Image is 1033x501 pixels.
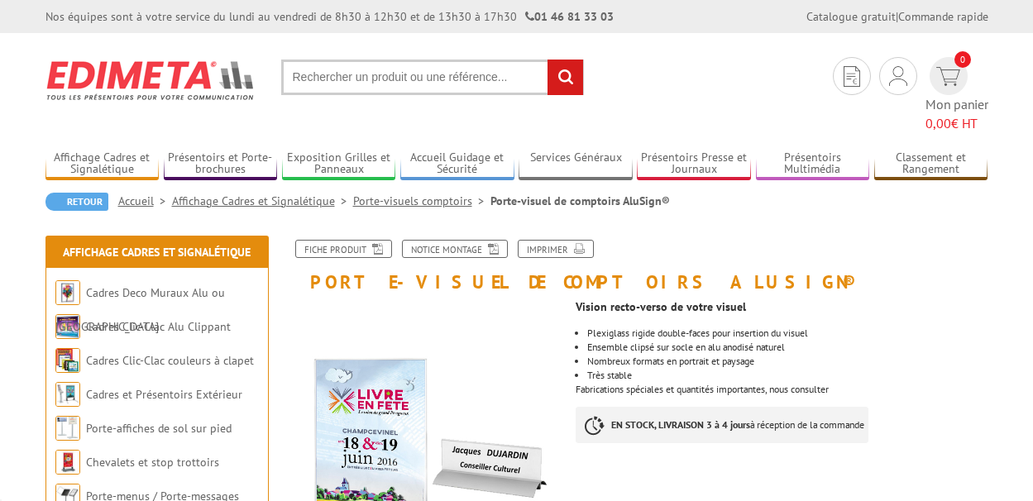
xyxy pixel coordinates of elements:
[55,416,80,441] img: Porte-affiches de sol sur pied
[55,450,80,475] img: Chevalets et stop trottoirs
[874,150,988,178] a: Classement et Rangement
[525,9,614,24] strong: 01 46 81 33 03
[86,319,231,334] a: Cadres Clic-Clac Alu Clippant
[889,66,907,86] img: devis rapide
[55,280,80,305] img: Cadres Deco Muraux Alu ou Bois
[55,348,80,373] img: Cadres Clic-Clac couleurs à clapet
[587,328,988,338] li: Plexiglass rigide double-faces pour insertion du visuel
[490,193,670,209] li: Porte-visuel de comptoirs AluSign®
[806,8,988,25] div: |
[63,245,251,260] a: Affichage Cadres et Signalétique
[400,150,514,178] a: Accueil Guidage et Sécurité
[925,115,951,131] span: 0,00
[55,285,225,334] a: Cadres Deco Muraux Alu ou [GEOGRAPHIC_DATA]
[45,8,614,25] div: Nos équipes sont à votre service du lundi au vendredi de 8h30 à 12h30 et de 13h30 à 17h30
[898,9,988,24] a: Commande rapide
[576,292,1000,460] div: Fabrications spéciales et quantités importantes, nous consulter
[954,51,971,68] span: 0
[806,9,896,24] a: Catalogue gratuit
[611,418,750,431] strong: EN STOCK, LIVRAISON 3 à 4 jours
[756,150,870,178] a: Présentoirs Multimédia
[353,193,490,208] a: Porte-visuels comptoirs
[576,299,746,314] strong: Vision recto-verso de votre visuel
[281,60,584,95] input: Rechercher un produit ou une référence...
[587,356,988,366] li: Nombreux formats en portrait et paysage
[844,66,860,87] img: devis rapide
[86,455,219,470] a: Chevalets et stop trottoirs
[587,370,988,380] li: Très stable
[86,387,242,402] a: Cadres et Présentoirs Extérieur
[548,60,583,95] input: rechercher
[402,240,508,258] a: Notice Montage
[45,50,256,111] img: Edimeta
[172,193,353,208] a: Affichage Cadres et Signalétique
[282,150,396,178] a: Exposition Grilles et Panneaux
[637,150,751,178] a: Présentoirs Presse et Journaux
[576,407,868,443] p: à réception de la commande
[55,382,80,407] img: Cadres et Présentoirs Extérieur
[925,114,988,133] span: € HT
[925,95,988,133] span: Mon panier
[86,421,232,436] a: Porte-affiches de sol sur pied
[936,67,960,86] img: devis rapide
[519,150,633,178] a: Services Généraux
[518,240,594,258] a: Imprimer
[45,150,160,178] a: Affichage Cadres et Signalétique
[86,353,254,368] a: Cadres Clic-Clac couleurs à clapet
[164,150,278,178] a: Présentoirs et Porte-brochures
[295,240,392,258] a: Fiche produit
[45,193,108,211] a: Retour
[118,193,172,208] a: Accueil
[925,57,988,133] a: devis rapide 0 Mon panier 0,00€ HT
[587,342,988,352] li: Ensemble clipsé sur socle en alu anodisé naturel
